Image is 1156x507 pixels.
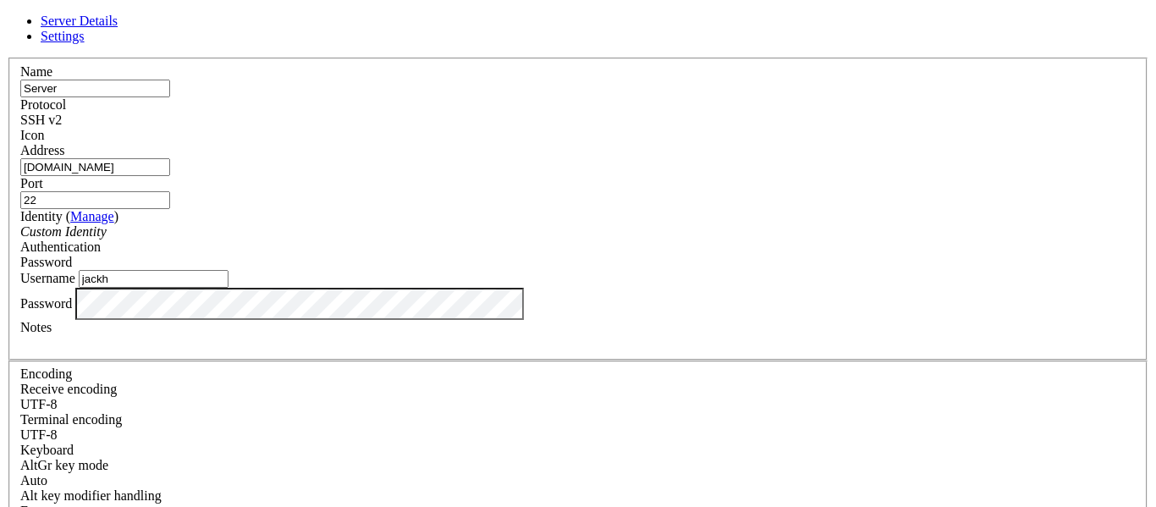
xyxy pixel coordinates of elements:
[20,255,72,269] span: Password
[20,320,52,334] label: Notes
[20,366,72,381] label: Encoding
[20,271,75,285] label: Username
[20,427,58,442] span: UTF-8
[20,427,1136,443] div: UTF-8
[20,113,1136,128] div: SSH v2
[20,488,162,503] label: Controls how the Alt key is handled. Escape: Send an ESC prefix. 8-Bit: Add 128 to the typed char...
[20,64,52,79] label: Name
[20,382,117,396] label: Set the expected encoding for data received from the host. If the encodings do not match, visual ...
[41,14,118,28] a: Server Details
[79,270,228,288] input: Login Username
[20,255,1136,270] div: Password
[20,295,72,310] label: Password
[20,128,44,142] label: Icon
[20,191,170,209] input: Port Number
[20,224,107,239] i: Custom Identity
[20,224,1136,240] div: Custom Identity
[20,443,74,457] label: Keyboard
[20,240,101,254] label: Authentication
[20,80,170,97] input: Server Name
[20,473,1136,488] div: Auto
[20,458,108,472] label: Set the expected encoding for data received from the host. If the encodings do not match, visual ...
[20,143,64,157] label: Address
[20,158,170,176] input: Host Name or IP
[66,209,118,223] span: ( )
[20,412,122,427] label: The default terminal encoding. ISO-2022 enables character map translations (like graphics maps). ...
[41,29,85,43] a: Settings
[20,176,43,190] label: Port
[20,397,58,411] span: UTF-8
[70,209,114,223] a: Manage
[20,397,1136,412] div: UTF-8
[20,209,118,223] label: Identity
[20,113,62,127] span: SSH v2
[20,473,47,488] span: Auto
[20,97,66,112] label: Protocol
